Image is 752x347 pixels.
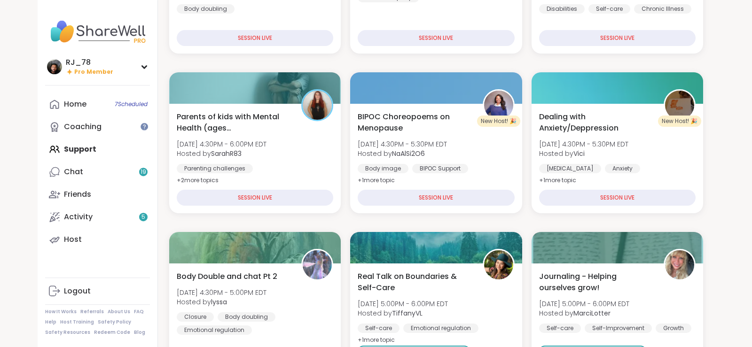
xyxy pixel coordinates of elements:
[484,250,513,279] img: TiffanyVL
[108,308,130,315] a: About Us
[177,4,235,14] div: Body doubling
[177,30,333,46] div: SESSION LIVE
[539,111,653,134] span: Dealing with Anxiety/Deppression
[134,308,144,315] a: FAQ
[656,324,691,333] div: Growth
[141,213,145,221] span: 5
[539,190,696,206] div: SESSION LIVE
[115,100,148,108] span: 7 Scheduled
[211,297,227,307] b: lyssa
[539,299,629,308] span: [DATE] 5:00PM - 6:00PM EDT
[64,167,83,177] div: Chat
[66,57,113,68] div: RJ_78
[98,319,131,325] a: Safety Policy
[177,325,252,335] div: Emotional regulation
[45,329,90,336] a: Safety Resources
[477,116,520,127] div: New Host! 🎉
[45,308,77,315] a: How It Works
[64,286,91,296] div: Logout
[573,149,585,158] b: Vici
[539,30,696,46] div: SESSION LIVE
[539,149,628,158] span: Hosted by
[45,280,150,302] a: Logout
[539,164,601,173] div: [MEDICAL_DATA]
[177,297,266,307] span: Hosted by
[358,30,514,46] div: SESSION LIVE
[177,288,266,297] span: [DATE] 4:30PM - 5:00PM EDT
[303,250,332,279] img: lyssa
[211,149,242,158] b: SarahR83
[177,312,214,322] div: Closure
[94,329,130,336] a: Redeem Code
[588,4,630,14] div: Self-care
[141,123,148,130] iframe: Spotlight
[64,99,86,109] div: Home
[539,324,581,333] div: Self-care
[45,15,150,48] img: ShareWell Nav Logo
[665,91,694,120] img: Vici
[573,308,611,318] b: MarciLotter
[303,91,332,120] img: SarahR83
[45,206,150,228] a: Activity5
[585,324,652,333] div: Self-Improvement
[45,319,56,325] a: Help
[358,111,472,134] span: BIPOC Choreopoems on Menopause
[392,308,423,318] b: TiffanyVL
[539,308,629,318] span: Hosted by
[47,59,62,74] img: RJ_78
[403,324,478,333] div: Emotional regulation
[64,189,91,200] div: Friends
[539,139,628,149] span: [DATE] 4:30PM - 5:30PM EDT
[358,149,447,158] span: Hosted by
[177,164,253,173] div: Parenting challenges
[177,271,277,282] span: Body Double and chat Pt 2
[658,116,701,127] div: New Host! 🎉
[392,149,425,158] b: NaAlSi2O6
[358,324,399,333] div: Self-care
[358,164,408,173] div: Body image
[358,139,447,149] span: [DATE] 4:30PM - 5:30PM EDT
[64,234,82,245] div: Host
[177,190,333,206] div: SESSION LIVE
[45,116,150,138] a: Coaching
[218,312,275,322] div: Body doubling
[634,4,691,14] div: Chronic Illness
[64,212,93,222] div: Activity
[605,164,640,173] div: Anxiety
[45,93,150,116] a: Home7Scheduled
[60,319,94,325] a: Host Training
[484,91,513,120] img: NaAlSi2O6
[177,149,266,158] span: Hosted by
[358,271,472,293] span: Real Talk on Boundaries & Self-Care
[539,271,653,293] span: Journaling - Helping ourselves grow!
[134,329,145,336] a: Blog
[665,250,694,279] img: MarciLotter
[358,190,514,206] div: SESSION LIVE
[45,161,150,183] a: Chat19
[74,68,113,76] span: Pro Member
[45,228,150,251] a: Host
[358,299,448,308] span: [DATE] 5:00PM - 6:00PM EDT
[141,168,146,176] span: 19
[358,308,448,318] span: Hosted by
[177,111,291,134] span: Parents of kids with Mental Health (ages [DEMOGRAPHIC_DATA]+)
[177,139,266,149] span: [DATE] 4:30PM - 6:00PM EDT
[64,122,102,132] div: Coaching
[80,308,104,315] a: Referrals
[539,4,585,14] div: Disabilities
[45,183,150,206] a: Friends
[412,164,468,173] div: BIPOC Support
